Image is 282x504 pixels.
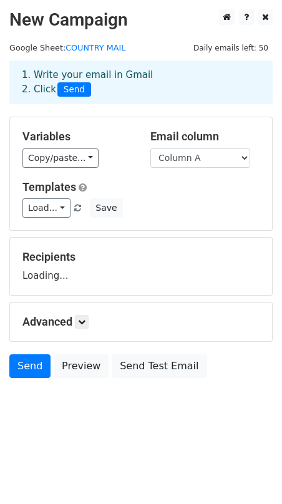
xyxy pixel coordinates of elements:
[12,68,270,97] div: 1. Write your email in Gmail 2. Click
[22,180,76,193] a: Templates
[22,315,260,329] h5: Advanced
[150,130,260,143] h5: Email column
[57,82,91,97] span: Send
[22,250,260,283] div: Loading...
[189,43,273,52] a: Daily emails left: 50
[22,250,260,264] h5: Recipients
[189,41,273,55] span: Daily emails left: 50
[54,354,109,378] a: Preview
[22,198,70,218] a: Load...
[22,148,99,168] a: Copy/paste...
[22,130,132,143] h5: Variables
[66,43,125,52] a: COUNTRY MAIL
[112,354,207,378] a: Send Test Email
[90,198,122,218] button: Save
[9,43,125,52] small: Google Sheet:
[9,9,273,31] h2: New Campaign
[9,354,51,378] a: Send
